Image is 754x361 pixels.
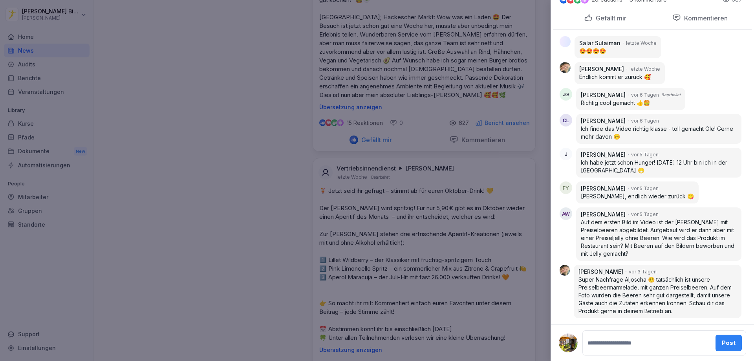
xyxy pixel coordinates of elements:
[560,62,571,73] img: btczj08uchphfft00l736ods.png
[631,211,659,218] p: vor 5 Tagen
[626,40,657,47] p: letzte Woche
[560,207,572,220] div: AW
[560,114,572,126] div: CL
[581,192,694,200] p: [PERSON_NAME], endlich wieder zurück 😋
[581,211,626,218] p: [PERSON_NAME]
[560,36,571,47] img: yvey6eay50i5ncrsp41szf0q.png
[716,335,742,351] button: Post
[661,92,681,98] p: Bearbeitet
[560,88,572,101] div: JG
[581,91,626,99] p: [PERSON_NAME]
[579,39,620,47] p: Salar Sulaiman
[581,99,681,107] p: Richtig cool gemacht 👍🍔
[560,148,572,160] div: J
[579,65,624,73] p: [PERSON_NAME]
[581,117,626,125] p: [PERSON_NAME]
[581,218,737,258] p: Auf dem ersten Bild im Video ist der [PERSON_NAME] mit Preiselbeeren abgebildet. Aufgebaut wird e...
[722,339,736,347] div: Post
[630,66,660,73] p: letzte Woche
[560,181,572,194] div: FY
[631,117,659,125] p: vor 6 Tagen
[631,185,659,192] p: vor 5 Tagen
[581,185,626,192] p: [PERSON_NAME]
[578,276,737,315] p: Super Nachfrage Aljoscha ☺️ tatsächlich ist unsere Preiselbeermarmelade, mit ganzen Preiselbeeren...
[581,125,737,141] p: Ich finde das Video richtig klasse - toll gemacht Ole! Gerne mehr davon 😊
[559,334,578,352] img: ahtvx1qdgs31qf7oeejj87mb.png
[631,151,659,158] p: vor 5 Tagen
[560,265,570,276] img: btczj08uchphfft00l736ods.png
[593,14,626,22] p: Gefällt mir
[629,268,657,275] p: vor 3 Tagen
[581,151,626,159] p: [PERSON_NAME]
[579,47,657,55] p: 😍😍😍😍
[581,159,737,174] p: Ich habe jetzt schon Hunger! [DATE] 12 Uhr bin ich in der [GEOGRAPHIC_DATA] 😁
[631,92,659,99] p: vor 6 Tagen
[681,14,728,22] p: Kommentieren
[578,268,623,276] p: [PERSON_NAME]
[579,73,660,81] p: Endlich kommt er zurück 🥰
